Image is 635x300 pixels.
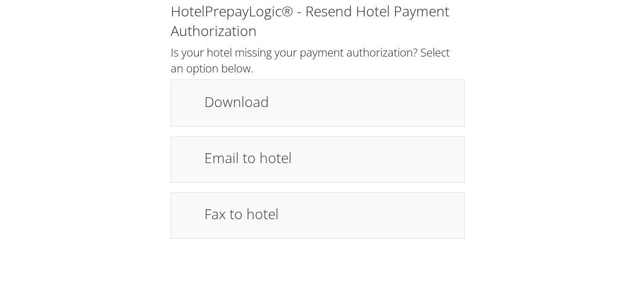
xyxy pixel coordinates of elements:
[204,147,455,168] h1: Email to hotel
[171,1,465,41] h1: HotelPrepayLogic® - Resend Hotel Payment Authorization
[204,91,455,112] h1: Download
[171,44,465,76] h2: Is your hotel missing your payment authorization? Select an option below.
[204,203,455,224] h1: Fax to hotel
[171,136,465,183] a: Email to hotel
[171,192,465,239] a: Fax to hotel
[171,79,465,126] a: Download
